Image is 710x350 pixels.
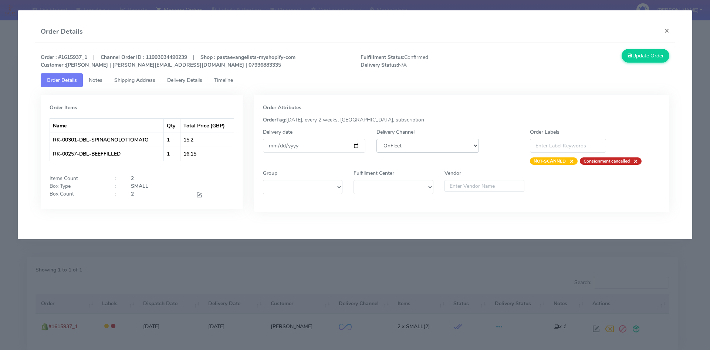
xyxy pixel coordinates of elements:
span: Delivery Details [167,77,202,84]
td: 1 [164,133,180,147]
strong: Delivery Status: [361,61,398,69]
div: : [109,174,125,182]
h4: Order Details [41,27,83,37]
label: Delivery date [263,128,293,136]
strong: Order : #1615937_1 | Channel Order ID : 11993034490239 | Shop : pastaevangelists-myshopify-com [P... [41,54,295,69]
label: Fulfillment Center [354,169,394,177]
th: Total Price (GBP) [180,119,233,133]
strong: 2 [131,190,134,197]
label: Order Labels [530,128,559,136]
span: Order Details [47,77,77,84]
div: [DATE], every 2 weeks, [GEOGRAPHIC_DATA], subscription [257,116,666,124]
td: RK-00301-DBL-SPINAGNOLOTTOMATO [50,133,164,147]
label: Group [263,169,277,177]
span: × [566,157,574,165]
td: 16.15 [180,147,233,161]
td: 1 [164,147,180,161]
span: Shipping Address [114,77,155,84]
td: 15.2 [180,133,233,147]
strong: Order Attributes [263,104,301,111]
div: : [109,190,125,200]
ul: Tabs [41,73,670,87]
strong: Fulfillment Status: [361,54,404,61]
span: × [630,157,638,165]
strong: OrderTag: [263,116,286,123]
th: Qty [164,119,180,133]
label: Vendor [444,169,461,177]
span: Notes [89,77,102,84]
div: Box Type [44,182,109,190]
div: : [109,182,125,190]
div: Box Count [44,190,109,200]
strong: Order Items [50,104,77,111]
span: Confirmed N/A [355,53,515,69]
span: Timeline [214,77,233,84]
label: Delivery Channel [376,128,415,136]
strong: 2 [131,175,134,182]
strong: Customer : [41,61,66,69]
div: Items Count [44,174,109,182]
strong: SMALL [131,183,148,190]
th: Name [50,119,164,133]
input: Enter Vendor Name [444,180,524,192]
strong: NOT-SCANNED [534,158,566,164]
input: Enter Label Keywords [530,139,606,153]
button: Close [659,21,675,40]
td: RK-00257-DBL-BEEFFILLED [50,147,164,161]
strong: Consignment cancelled [584,158,630,164]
